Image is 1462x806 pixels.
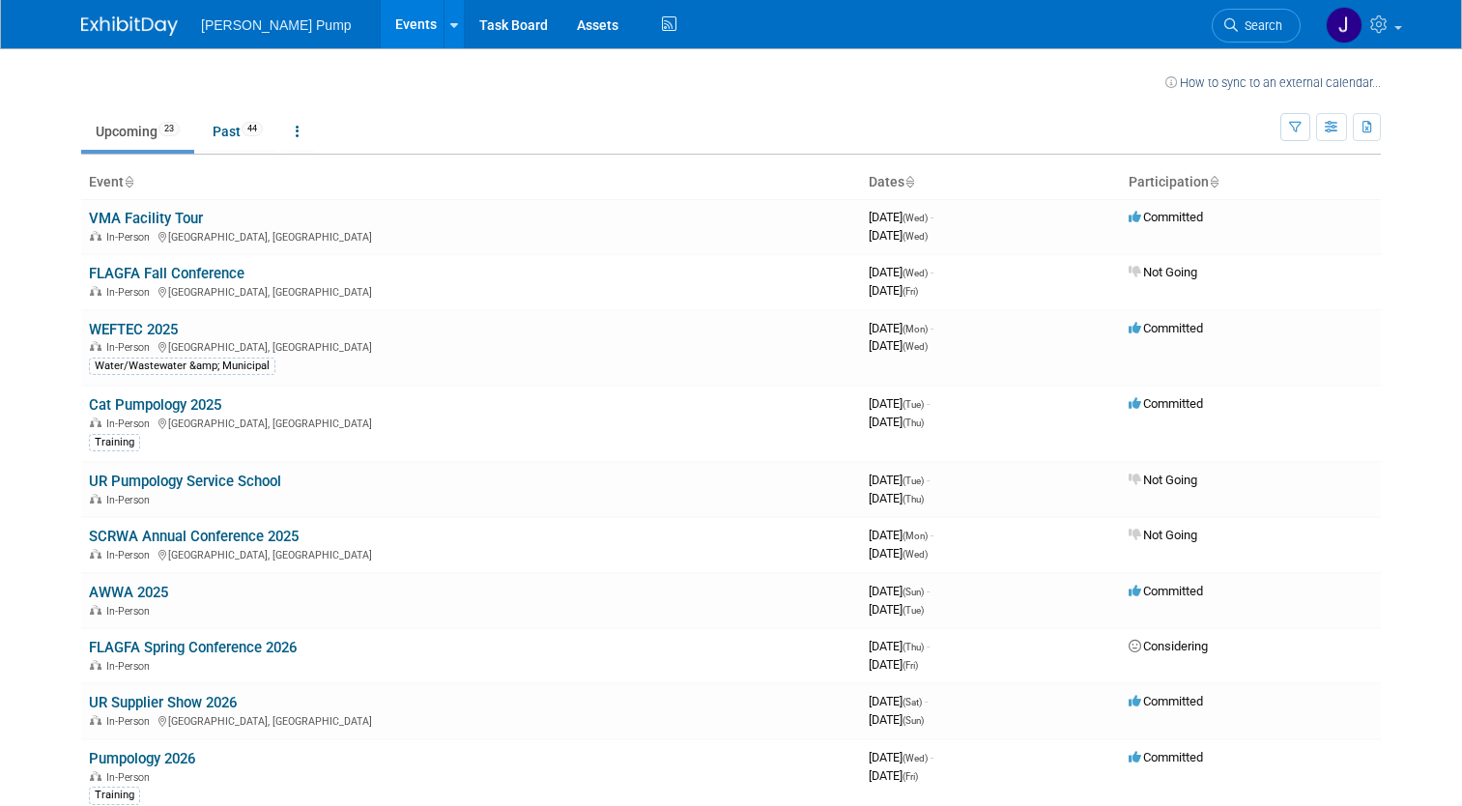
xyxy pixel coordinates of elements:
a: WEFTEC 2025 [89,321,178,338]
span: (Mon) [903,324,928,334]
span: Considering [1129,639,1208,653]
a: Sort by Start Date [904,174,914,189]
span: [DATE] [869,491,924,505]
a: VMA Facility Tour [89,210,203,227]
span: - [931,321,933,335]
span: [DATE] [869,321,933,335]
span: - [925,694,928,708]
a: Sort by Event Name [124,174,133,189]
span: [DATE] [869,584,930,598]
span: Committed [1129,210,1203,224]
span: [DATE] [869,265,933,279]
span: In-Person [106,715,156,728]
span: (Sun) [903,715,924,726]
span: In-Person [106,341,156,354]
span: Search [1238,18,1282,33]
a: Sort by Participation Type [1209,174,1218,189]
span: [DATE] [869,338,928,353]
span: (Tue) [903,399,924,410]
div: [GEOGRAPHIC_DATA], [GEOGRAPHIC_DATA] [89,338,853,354]
th: Participation [1121,166,1381,199]
span: - [927,584,930,598]
span: (Thu) [903,642,924,652]
span: Not Going [1129,528,1197,542]
div: Water/Wastewater &amp; Municipal [89,358,275,375]
span: (Fri) [903,660,918,671]
span: - [931,265,933,279]
span: (Wed) [903,753,928,763]
img: ExhibitDay [81,16,178,36]
span: In-Person [106,660,156,673]
span: [DATE] [869,228,928,243]
div: Training [89,434,140,451]
span: [DATE] [869,657,918,672]
img: In-Person Event [90,494,101,504]
div: [GEOGRAPHIC_DATA], [GEOGRAPHIC_DATA] [89,712,853,728]
img: In-Person Event [90,286,101,296]
span: [DATE] [869,639,930,653]
a: Upcoming23 [81,113,194,150]
span: (Wed) [903,231,928,242]
div: Training [89,787,140,804]
div: [GEOGRAPHIC_DATA], [GEOGRAPHIC_DATA] [89,283,853,299]
span: Committed [1129,750,1203,764]
a: UR Supplier Show 2026 [89,694,237,711]
span: [DATE] [869,712,924,727]
span: - [931,528,933,542]
img: In-Person Event [90,341,101,351]
span: [DATE] [869,602,924,617]
a: Past44 [198,113,277,150]
span: Not Going [1129,473,1197,487]
span: (Thu) [903,494,924,504]
span: [DATE] [869,396,930,411]
img: In-Person Event [90,771,101,781]
span: In-Person [106,417,156,430]
th: Dates [861,166,1121,199]
span: 44 [242,122,263,136]
span: Committed [1129,694,1203,708]
img: In-Person Event [90,231,101,241]
div: [GEOGRAPHIC_DATA], [GEOGRAPHIC_DATA] [89,546,853,561]
span: (Sun) [903,587,924,597]
a: FLAGFA Spring Conference 2026 [89,639,297,656]
th: Event [81,166,861,199]
span: - [931,210,933,224]
div: [GEOGRAPHIC_DATA], [GEOGRAPHIC_DATA] [89,228,853,244]
span: (Tue) [903,605,924,616]
div: [GEOGRAPHIC_DATA], [GEOGRAPHIC_DATA] [89,415,853,430]
span: - [927,396,930,411]
span: - [927,639,930,653]
span: Committed [1129,584,1203,598]
img: In-Person Event [90,605,101,615]
span: [PERSON_NAME] Pump [201,17,352,33]
a: SCRWA Annual Conference 2025 [89,528,299,545]
span: In-Person [106,771,156,784]
span: [DATE] [869,528,933,542]
span: 23 [158,122,180,136]
span: [DATE] [869,415,924,429]
a: Search [1212,9,1301,43]
span: In-Person [106,494,156,506]
span: (Wed) [903,549,928,560]
span: [DATE] [869,768,918,783]
span: [DATE] [869,210,933,224]
span: (Fri) [903,771,918,782]
img: Jake Sowders [1326,7,1362,43]
span: In-Person [106,549,156,561]
img: In-Person Event [90,549,101,559]
span: (Sat) [903,697,922,707]
span: In-Person [106,231,156,244]
span: Committed [1129,396,1203,411]
a: FLAGFA Fall Conference [89,265,244,282]
img: In-Person Event [90,417,101,427]
span: [DATE] [869,283,918,298]
span: (Tue) [903,475,924,486]
span: In-Person [106,605,156,618]
img: In-Person Event [90,660,101,670]
a: How to sync to an external calendar... [1165,75,1381,90]
span: Committed [1129,321,1203,335]
span: [DATE] [869,473,930,487]
a: AWWA 2025 [89,584,168,601]
img: In-Person Event [90,715,101,725]
span: - [927,473,930,487]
